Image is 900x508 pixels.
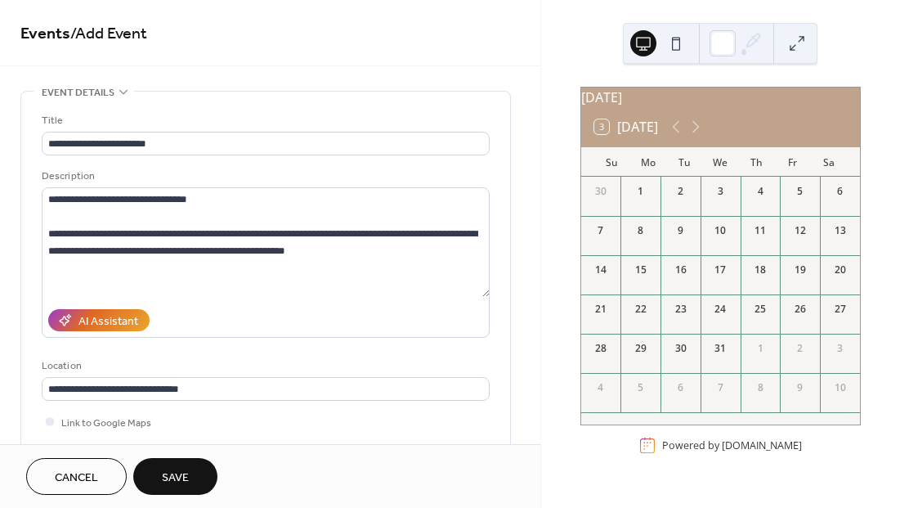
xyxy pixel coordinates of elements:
[634,223,648,238] div: 8
[42,112,486,129] div: Title
[593,302,608,317] div: 21
[753,302,768,317] div: 25
[674,184,688,199] div: 2
[793,302,808,317] div: 26
[713,302,728,317] div: 24
[162,470,189,487] span: Save
[26,458,127,495] button: Cancel
[833,263,848,277] div: 20
[753,380,768,395] div: 8
[589,115,664,138] button: 3[DATE]
[634,302,648,317] div: 22
[70,18,147,50] span: / Add Event
[20,18,70,50] a: Events
[634,380,648,395] div: 5
[793,263,808,277] div: 19
[61,415,151,432] span: Link to Google Maps
[634,263,648,277] div: 15
[775,147,811,177] div: Fr
[793,380,808,395] div: 9
[674,302,688,317] div: 23
[42,357,486,375] div: Location
[811,147,847,177] div: Sa
[833,184,848,199] div: 6
[42,168,486,185] div: Description
[713,263,728,277] div: 17
[662,438,802,452] div: Powered by
[42,84,114,101] span: Event details
[793,184,808,199] div: 5
[78,313,138,330] div: AI Assistant
[594,147,630,177] div: Su
[593,184,608,199] div: 30
[666,147,702,177] div: Tu
[793,223,808,238] div: 12
[55,470,98,487] span: Cancel
[833,341,848,356] div: 3
[634,341,648,356] div: 29
[634,184,648,199] div: 1
[581,88,860,107] div: [DATE]
[674,263,688,277] div: 16
[722,438,802,452] a: [DOMAIN_NAME]
[713,380,728,395] div: 7
[833,302,848,317] div: 27
[674,223,688,238] div: 9
[713,223,728,238] div: 10
[833,380,848,395] div: 10
[833,223,848,238] div: 13
[593,380,608,395] div: 4
[753,263,768,277] div: 18
[674,380,688,395] div: 6
[753,184,768,199] div: 4
[593,263,608,277] div: 14
[133,458,217,495] button: Save
[753,223,768,238] div: 11
[738,147,774,177] div: Th
[593,341,608,356] div: 28
[753,341,768,356] div: 1
[630,147,666,177] div: Mo
[793,341,808,356] div: 2
[593,223,608,238] div: 7
[674,341,688,356] div: 30
[48,309,150,331] button: AI Assistant
[713,341,728,356] div: 31
[713,184,728,199] div: 3
[702,147,738,177] div: We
